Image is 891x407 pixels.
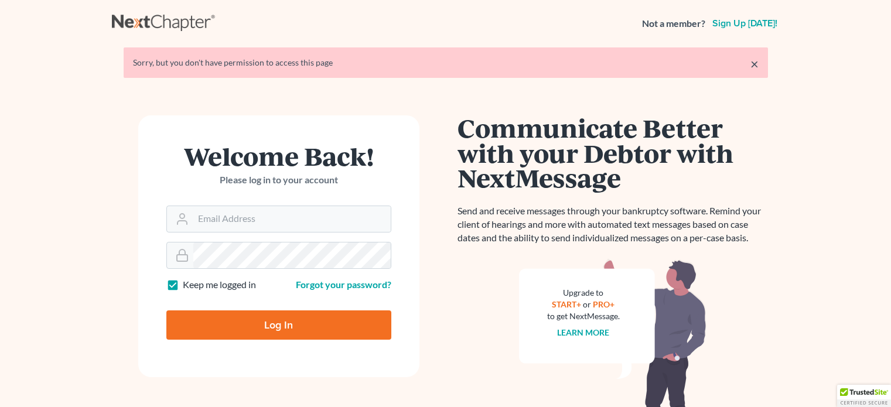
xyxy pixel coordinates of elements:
[133,57,759,69] div: Sorry, but you don't have permission to access this page
[183,278,256,292] label: Keep me logged in
[193,206,391,232] input: Email Address
[750,57,759,71] a: ×
[583,299,591,309] span: or
[552,299,581,309] a: START+
[458,204,768,245] p: Send and receive messages through your bankruptcy software. Remind your client of hearings and mo...
[593,299,615,309] a: PRO+
[837,385,891,407] div: TrustedSite Certified
[557,327,609,337] a: Learn more
[166,173,391,187] p: Please log in to your account
[710,19,780,28] a: Sign up [DATE]!
[642,17,705,30] strong: Not a member?
[547,310,620,322] div: to get NextMessage.
[458,115,768,190] h1: Communicate Better with your Debtor with NextMessage
[296,279,391,290] a: Forgot your password?
[547,287,620,299] div: Upgrade to
[166,143,391,169] h1: Welcome Back!
[166,310,391,340] input: Log In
